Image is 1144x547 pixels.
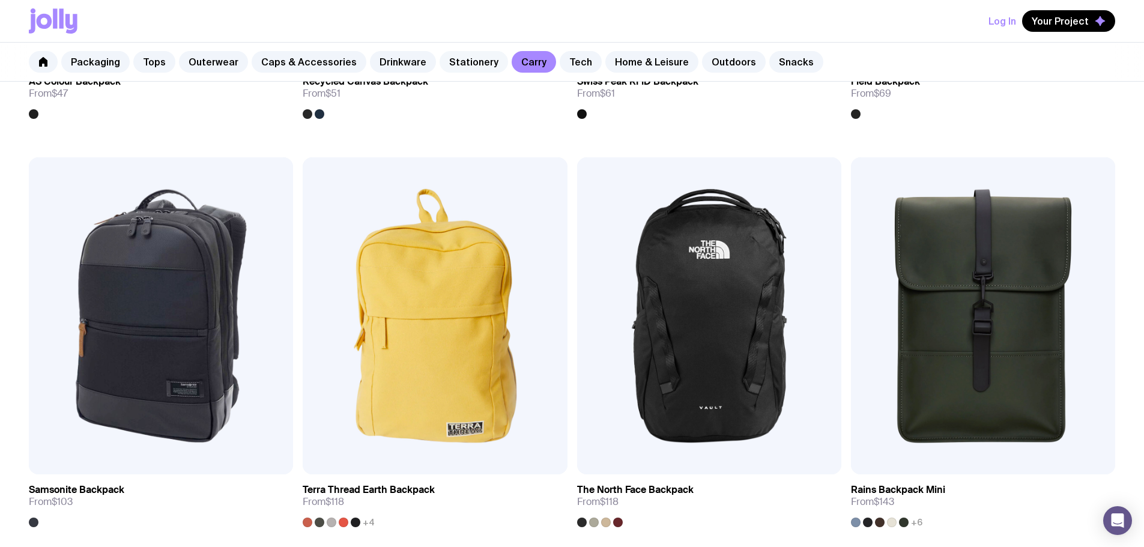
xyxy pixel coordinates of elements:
a: Tech [560,51,602,73]
button: Your Project [1022,10,1115,32]
a: Samsonite BackpackFrom$103 [29,474,293,527]
span: $103 [52,495,73,508]
a: Swiss Peak RFID BackpackFrom$61 [577,66,841,119]
span: $61 [600,87,615,100]
span: From [303,496,344,508]
span: From [577,496,619,508]
a: Snacks [769,51,823,73]
h3: Terra Thread Earth Backpack [303,484,435,496]
a: Outdoors [702,51,766,73]
span: $47 [52,87,68,100]
button: Log In [988,10,1016,32]
span: +6 [911,518,922,527]
div: Open Intercom Messenger [1103,506,1132,535]
a: Home & Leisure [605,51,698,73]
span: From [29,496,73,508]
span: $118 [600,495,619,508]
a: AS Colour BackpackFrom$47 [29,66,293,119]
a: Drinkware [370,51,436,73]
a: Caps & Accessories [252,51,366,73]
a: The North Face BackpackFrom$118 [577,474,841,527]
a: Carry [512,51,556,73]
span: From [29,88,68,100]
h3: The North Face Backpack [577,484,694,496]
span: $51 [325,87,340,100]
a: Recycled Canvas BackpackFrom$51 [303,66,567,119]
a: Outerwear [179,51,248,73]
a: Rains Backpack MiniFrom$143+6 [851,474,1115,527]
span: $143 [874,495,894,508]
span: $69 [874,87,891,100]
span: $118 [325,495,344,508]
span: From [577,88,615,100]
span: From [303,88,340,100]
span: From [851,496,894,508]
h3: Samsonite Backpack [29,484,124,496]
a: Terra Thread Earth BackpackFrom$118+4 [303,474,567,527]
a: Packaging [61,51,130,73]
span: From [851,88,891,100]
h3: Rains Backpack Mini [851,484,945,496]
a: Field BackpackFrom$69 [851,66,1115,119]
a: Tops [133,51,175,73]
a: Stationery [440,51,508,73]
span: +4 [363,518,375,527]
span: Your Project [1032,15,1089,27]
